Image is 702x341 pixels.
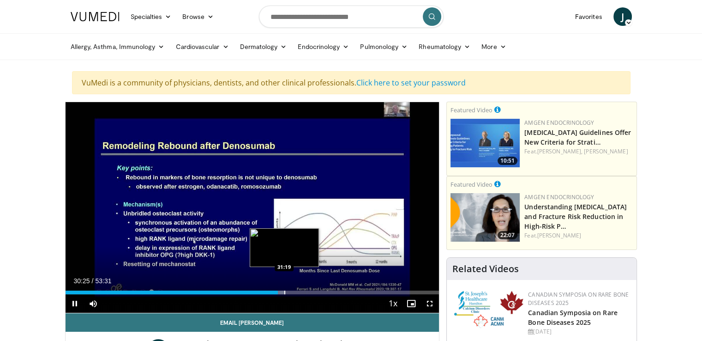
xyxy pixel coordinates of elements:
[177,7,219,26] a: Browse
[524,231,633,240] div: Feat.
[356,78,466,88] a: Click here to set your password
[66,102,439,313] video-js: Video Player
[450,193,520,242] a: 22:07
[450,119,520,167] a: 10:51
[613,7,632,26] a: J
[170,37,234,56] a: Cardiovascular
[450,106,492,114] small: Featured Video
[125,7,177,26] a: Specialties
[420,294,439,313] button: Fullscreen
[524,119,594,127] a: Amgen Endocrinology
[84,294,102,313] button: Mute
[71,12,120,21] img: VuMedi Logo
[92,277,94,285] span: /
[95,277,111,285] span: 53:31
[72,71,630,94] div: VuMedi is a community of physicians, dentists, and other clinical professionals.
[413,37,476,56] a: Rheumatology
[66,294,84,313] button: Pause
[528,308,618,327] a: Canadian Symposia on Rare Bone Diseases 2025
[354,37,413,56] a: Pulmonology
[528,328,629,336] div: [DATE]
[537,231,581,239] a: [PERSON_NAME]
[524,128,631,146] a: [MEDICAL_DATA] Guidelines Offer New Criteria for Strati…
[259,6,444,28] input: Search topics, interventions
[524,202,627,231] a: Understanding [MEDICAL_DATA] and Fracture Risk Reduction in High-Risk P…
[66,291,439,294] div: Progress Bar
[74,277,90,285] span: 30:25
[454,291,523,328] img: 59b7dea3-8883-45d6-a110-d30c6cb0f321.png.150x105_q85_autocrop_double_scale_upscale_version-0.2.png
[476,37,511,56] a: More
[66,313,439,332] a: Email [PERSON_NAME]
[537,147,582,155] a: [PERSON_NAME],
[498,157,517,165] span: 10:51
[498,231,517,239] span: 22:07
[528,291,629,307] a: Canadian Symposia on Rare Bone Diseases 2025
[250,228,319,267] img: image.jpeg
[234,37,293,56] a: Dermatology
[384,294,402,313] button: Playback Rate
[450,119,520,167] img: 7b525459-078d-43af-84f9-5c25155c8fbb.png.150x105_q85_crop-smart_upscale.jpg
[292,37,354,56] a: Endocrinology
[65,37,170,56] a: Allergy, Asthma, Immunology
[524,147,633,156] div: Feat.
[450,180,492,189] small: Featured Video
[452,263,519,274] h4: Related Videos
[524,193,594,201] a: Amgen Endocrinology
[402,294,420,313] button: Enable picture-in-picture mode
[450,193,520,242] img: c9a25db3-4db0-49e1-a46f-17b5c91d58a1.png.150x105_q85_crop-smart_upscale.png
[584,147,628,155] a: [PERSON_NAME]
[570,7,608,26] a: Favorites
